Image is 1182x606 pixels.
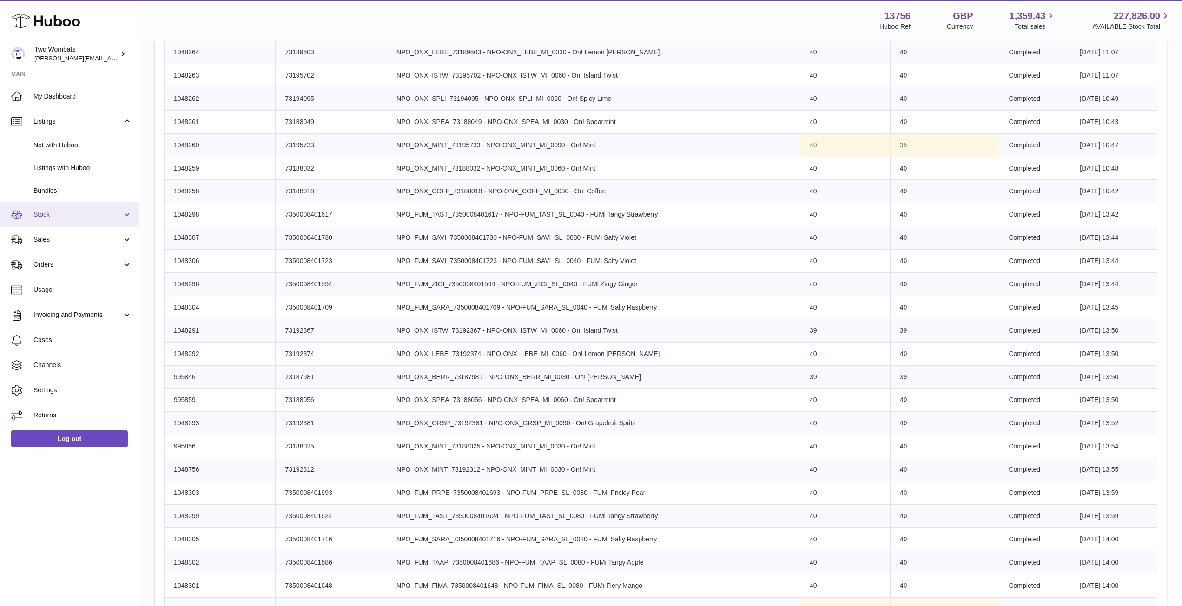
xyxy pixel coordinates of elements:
td: 995856 [165,435,276,458]
td: 1048304 [165,296,276,319]
td: NPO_ONX_MINT_73195733 - NPO-ONX_MINT_MI_0090 - On! Mint [387,133,800,157]
td: 39 [890,365,999,389]
td: 40 [890,574,999,597]
td: 39 [800,365,891,389]
span: Stock [33,210,122,219]
span: Channels [33,361,132,369]
span: My Dashboard [33,92,132,101]
td: NPO_ONX_ISTW_73192367 - NPO-ONX_ISTW_MI_0060 - On! Island Twist [387,319,800,342]
td: Completed [999,41,1070,64]
td: 7350008401686 [276,551,387,574]
td: 40 [800,226,891,250]
td: NPO_ONX_SPEA_73188056 - NPO-ONX_SPEA_MI_0060 - On! Spearmint [387,389,800,412]
td: 40 [890,412,999,435]
td: 40 [800,458,891,481]
td: 73188025 [276,435,387,458]
td: Completed [999,458,1070,481]
td: NPO_FUM_TAST_7350008401624 - NPO-FUM_TAST_SL_0080 - FUMi Tangy Strawberry [387,504,800,527]
td: NPO_ONX_MINT_73188032 - NPO-ONX_MINT_MI_0060 - On! Mint [387,157,800,180]
td: 39 [800,319,891,342]
td: 40 [890,296,999,319]
td: NPO_FUM_SARA_7350008401709 - NPO-FUM_SARA_SL_0040 - FUMi Salty Raspberry [387,296,800,319]
td: Completed [999,203,1070,226]
td: Completed [999,157,1070,180]
span: Total sales [1015,22,1056,31]
td: 40 [800,157,891,180]
td: 40 [800,342,891,365]
td: Completed [999,64,1070,87]
strong: 13756 [885,10,911,22]
td: NPO_ONX_LEBE_73192374 - NPO-ONX_LEBE_MI_0060 - On! Lemon [PERSON_NAME] [387,342,800,365]
a: Log out [11,430,128,447]
span: 1,359.43 [1010,10,1046,22]
td: 40 [890,481,999,505]
td: 7350008401730 [276,226,387,250]
td: 73192312 [276,458,387,481]
td: 1048301 [165,574,276,597]
td: 1048262 [165,87,276,110]
td: 1048259 [165,157,276,180]
td: [DATE] 14:00 [1070,551,1157,574]
td: 40 [890,64,999,87]
td: 40 [800,296,891,319]
div: Two Wombats [34,45,118,63]
td: 7350008401648 [276,574,387,597]
td: [DATE] 13:50 [1070,389,1157,412]
span: 227,826.00 [1114,10,1160,22]
td: 39 [890,319,999,342]
td: 40 [800,203,891,226]
td: 7350008401617 [276,203,387,226]
div: Currency [947,22,973,31]
td: 1048307 [165,226,276,250]
td: 40 [890,41,999,64]
span: Returns [33,411,132,420]
td: 7350008401624 [276,504,387,527]
td: 995859 [165,389,276,412]
td: Completed [999,273,1070,296]
td: 40 [890,203,999,226]
td: [DATE] 10:43 [1070,110,1157,133]
td: NPO_ONX_SPLI_73194095 - NPO-ONX_SPLI_MI_0060 - On! Spicy Lime [387,87,800,110]
td: 995846 [165,365,276,389]
td: Completed [999,574,1070,597]
td: 40 [800,41,891,64]
td: 73187981 [276,365,387,389]
td: 1048291 [165,319,276,342]
td: [DATE] 10:47 [1070,133,1157,157]
td: 40 [800,504,891,527]
td: 40 [890,389,999,412]
td: 7350008401723 [276,250,387,273]
td: 40 [800,551,891,574]
td: 73188056 [276,389,387,412]
td: [DATE] 13:45 [1070,296,1157,319]
td: 40 [890,342,999,365]
td: 40 [890,435,999,458]
td: 40 [890,180,999,203]
span: Settings [33,386,132,395]
td: Completed [999,87,1070,110]
td: 1048264 [165,41,276,64]
td: NPO_ONX_MINT_73188025 - NPO-ONX_MINT_MI_0030 - On! Mint [387,435,800,458]
td: NPO_FUM_FIMA_7350008401648 - NPO-FUM_FIMA_SL_0080 - FUMi Fiery Mango [387,574,800,597]
span: Listings with Huboo [33,164,132,172]
td: Completed [999,250,1070,273]
td: Completed [999,504,1070,527]
td: 73195702 [276,64,387,87]
span: [PERSON_NAME][EMAIL_ADDRESS][PERSON_NAME][DOMAIN_NAME] [34,54,236,62]
td: NPO_ONX_LEBE_73189503 - NPO-ONX_LEBE_MI_0030 - On! Lemon [PERSON_NAME] [387,41,800,64]
td: 40 [890,527,999,551]
td: 1048302 [165,551,276,574]
td: Completed [999,365,1070,389]
td: Completed [999,226,1070,250]
td: Completed [999,180,1070,203]
td: 40 [800,574,891,597]
td: Completed [999,412,1070,435]
td: [DATE] 13:59 [1070,481,1157,505]
td: 40 [890,87,999,110]
span: Sales [33,235,122,244]
td: 40 [800,250,891,273]
td: 40 [800,481,891,505]
td: 40 [890,273,999,296]
td: 1048298 [165,203,276,226]
td: 40 [890,226,999,250]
